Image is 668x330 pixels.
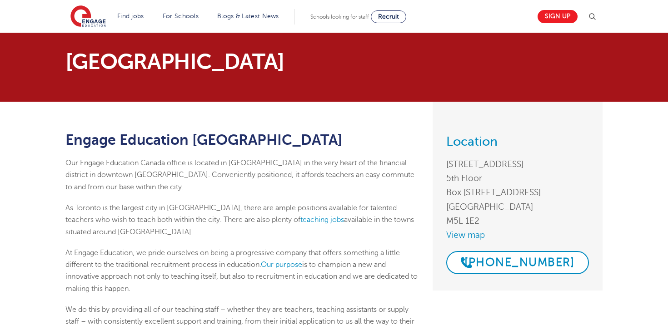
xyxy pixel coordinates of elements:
a: Sign up [538,10,578,23]
a: View map [446,228,589,242]
span: Schools looking for staff [310,14,369,20]
p: Our Engage Education Canada office is located in [GEOGRAPHIC_DATA] in the very heart of the finan... [65,157,419,193]
h3: Location [446,135,589,148]
address: [STREET_ADDRESS] 5th Floor Box [STREET_ADDRESS] [GEOGRAPHIC_DATA] M5L 1E2 [446,157,589,228]
a: Our purpose [261,261,302,269]
span: Recruit [378,13,399,20]
a: [PHONE_NUMBER] [446,251,589,274]
p: At Engage Education, we pride ourselves on being a progressive company that offers something a li... [65,247,419,295]
a: teaching jobs [300,216,344,224]
img: Engage Education [70,5,106,28]
a: Recruit [371,10,406,23]
a: Find jobs [117,13,144,20]
a: For Schools [163,13,199,20]
a: Blogs & Latest News [217,13,279,20]
h1: Engage Education [GEOGRAPHIC_DATA] [65,132,419,148]
p: [GEOGRAPHIC_DATA] [65,51,419,73]
p: As Toronto is the largest city in [GEOGRAPHIC_DATA], there are ample positions available for tale... [65,202,419,238]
